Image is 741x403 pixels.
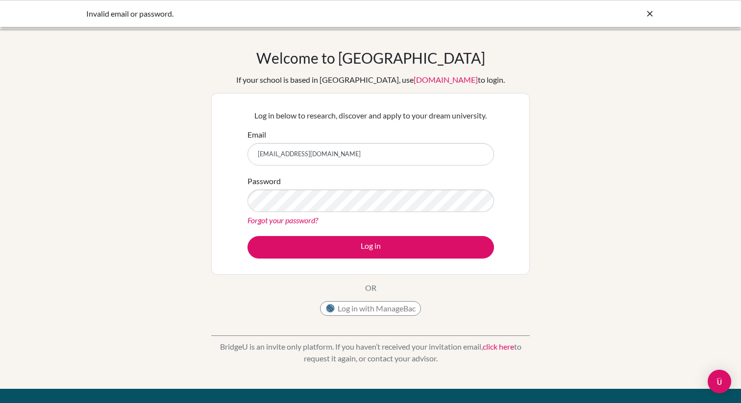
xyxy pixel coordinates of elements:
[247,175,281,187] label: Password
[211,341,530,364] p: BridgeU is an invite only platform. If you haven’t received your invitation email, to request it ...
[414,75,478,84] a: [DOMAIN_NAME]
[86,8,508,20] div: Invalid email or password.
[247,129,266,141] label: Email
[708,370,731,393] div: Open Intercom Messenger
[247,110,494,121] p: Log in below to research, discover and apply to your dream university.
[236,74,505,86] div: If your school is based in [GEOGRAPHIC_DATA], use to login.
[256,49,485,67] h1: Welcome to [GEOGRAPHIC_DATA]
[365,282,376,294] p: OR
[483,342,514,351] a: click here
[247,236,494,259] button: Log in
[247,215,318,225] a: Forgot your password?
[320,301,421,316] button: Log in with ManageBac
